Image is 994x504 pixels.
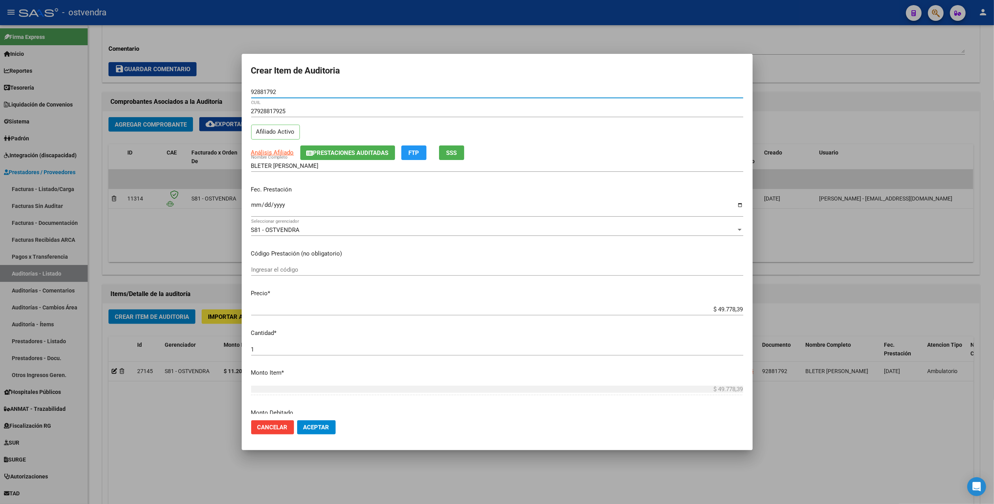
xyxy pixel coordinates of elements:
span: Cancelar [257,424,288,431]
button: Cancelar [251,420,294,434]
button: Aceptar [297,420,336,434]
p: Monto Debitado [251,408,743,418]
div: Open Intercom Messenger [967,477,986,496]
h2: Crear Item de Auditoria [251,63,743,78]
p: Precio [251,289,743,298]
span: Análisis Afiliado [251,149,294,156]
p: Fec. Prestación [251,185,743,194]
p: Monto Item [251,368,743,377]
p: Cantidad [251,329,743,338]
span: Prestaciones Auditadas [313,149,389,156]
button: FTP [401,145,426,160]
span: SSS [446,149,457,156]
button: SSS [439,145,464,160]
span: Aceptar [303,424,329,431]
p: Código Prestación (no obligatorio) [251,249,743,258]
span: S81 - OSTVENDRA [251,226,300,234]
p: Afiliado Activo [251,125,300,140]
span: FTP [408,149,419,156]
button: Prestaciones Auditadas [300,145,395,160]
